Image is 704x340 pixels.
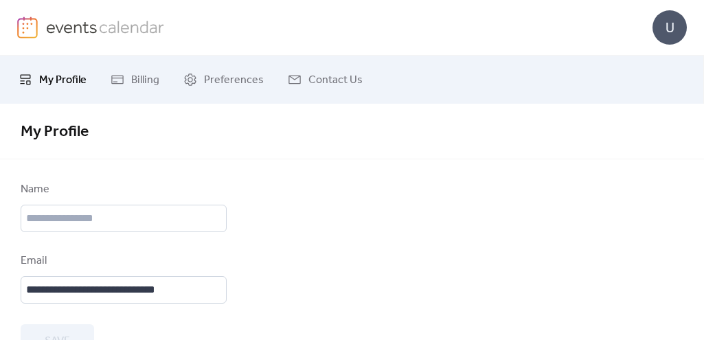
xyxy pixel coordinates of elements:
img: logo-type [46,16,165,37]
a: My Profile [8,61,97,98]
a: Preferences [173,61,274,98]
span: My Profile [39,72,87,89]
span: Billing [131,72,159,89]
div: Email [21,253,224,269]
div: Name [21,181,224,198]
a: Billing [100,61,170,98]
a: Contact Us [277,61,373,98]
span: Preferences [204,72,264,89]
img: logo [17,16,38,38]
span: Contact Us [308,72,363,89]
span: My Profile [21,117,89,147]
div: U [652,10,687,45]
